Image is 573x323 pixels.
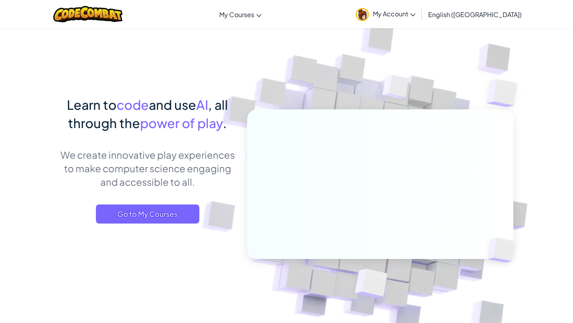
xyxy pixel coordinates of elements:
[149,97,196,113] span: and use
[53,6,123,22] img: CodeCombat logo
[352,2,419,27] a: My Account
[117,97,149,113] span: code
[215,4,265,25] a: My Courses
[67,97,117,113] span: Learn to
[474,221,534,279] img: Overlap cubes
[219,10,254,19] span: My Courses
[368,59,425,119] img: Overlap cubes
[223,115,227,131] span: .
[373,10,415,18] span: My Account
[335,252,407,318] img: Overlap cubes
[60,148,235,189] p: We create innovative play experiences to make computer science engaging and accessible to all.
[356,8,369,21] img: avatar
[140,115,223,131] span: power of play
[471,60,540,127] img: Overlap cubes
[96,204,199,224] a: Go to My Courses
[196,97,208,113] span: AI
[428,10,522,19] span: English ([GEOGRAPHIC_DATA])
[424,4,526,25] a: English ([GEOGRAPHIC_DATA])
